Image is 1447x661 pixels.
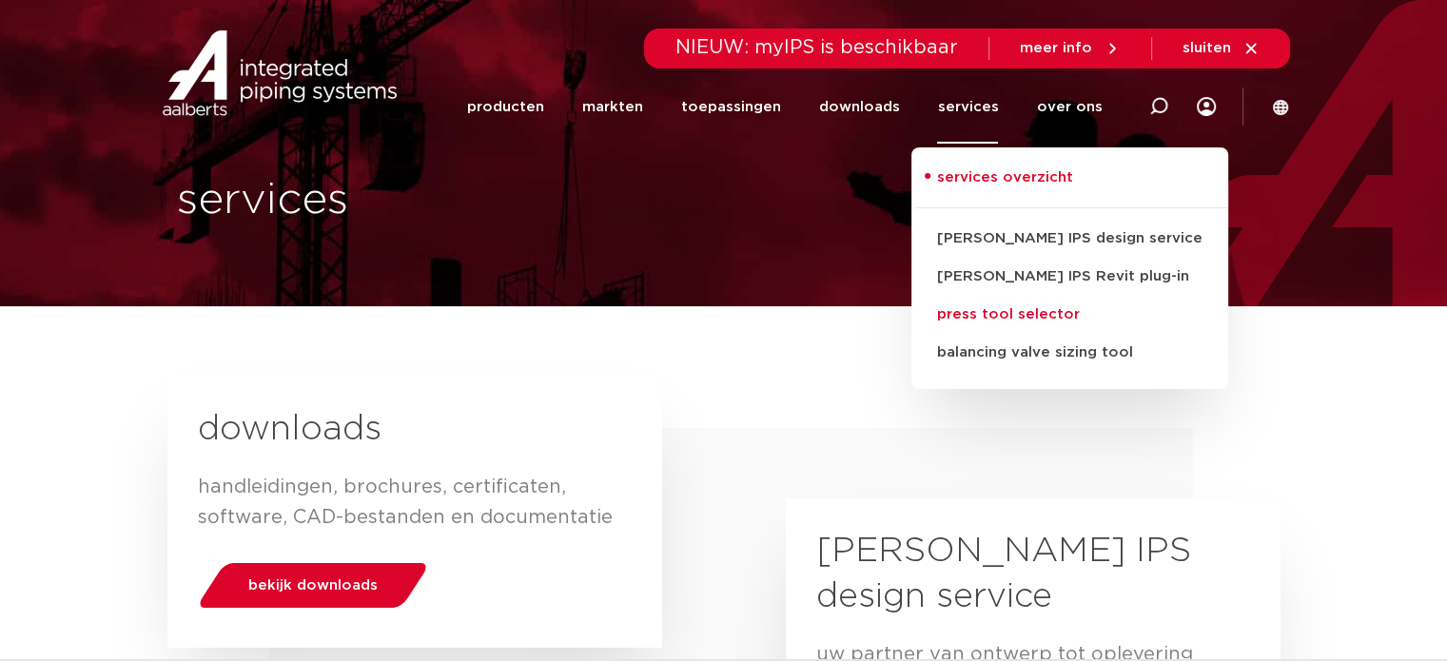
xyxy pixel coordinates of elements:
h1: services [177,170,714,231]
a: services overzicht [911,166,1228,208]
a: downloads handleidingen, brochures, certificaten, software, CAD-bestanden en documentatiebekijk d... [167,377,662,648]
a: [PERSON_NAME] IPS Revit plug-in [911,258,1228,296]
a: sluiten [1183,40,1260,57]
a: press tool selector [911,296,1228,334]
a: over ons [1036,70,1102,144]
a: markten [581,70,642,144]
span: sluiten [1183,41,1231,55]
a: downloads [818,70,899,144]
h2: downloads [198,407,632,453]
span: meer info [1020,41,1092,55]
a: balancing valve sizing tool [911,334,1228,372]
a: [PERSON_NAME] IPS design service [911,220,1228,258]
span: bekijk downloads [248,578,378,593]
span: handleidingen, brochures, certificaten, software, CAD-bestanden en documentatie [198,477,613,527]
h2: [PERSON_NAME] IPS design service [816,529,1250,620]
nav: Menu [466,70,1102,144]
a: services [937,70,998,144]
span: NIEUW: myIPS is beschikbaar [675,38,958,57]
a: meer info [1020,40,1121,57]
a: toepassingen [680,70,780,144]
a: producten [466,70,543,144]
